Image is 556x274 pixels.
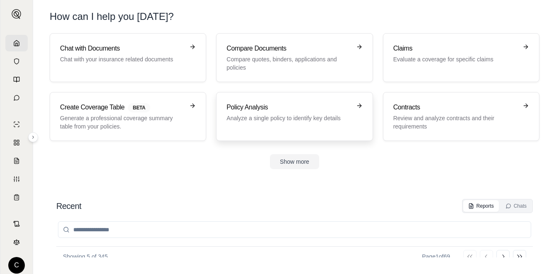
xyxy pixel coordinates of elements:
[393,55,517,63] p: Evaluate a coverage for specific claims
[50,92,206,141] a: Create Coverage TableBETAGenerate a professional coverage summary table from your policies.
[128,103,150,112] span: BETA
[463,200,499,212] button: Reports
[60,102,184,112] h3: Create Coverage Table
[60,44,184,53] h3: Chat with Documents
[5,189,28,206] a: Coverage Table
[5,171,28,187] a: Custom Report
[5,90,28,106] a: Chat
[5,216,28,232] a: Contract Analysis
[393,44,517,53] h3: Claims
[56,200,81,212] h2: Recent
[505,203,527,209] div: Chats
[383,33,539,82] a: ClaimsEvaluate a coverage for specific claims
[50,33,206,82] a: Chat with DocumentsChat with your insurance related documents
[216,33,373,82] a: Compare DocumentsCompare quotes, binders, applications and policies
[50,10,539,23] h1: How can I help you [DATE]?
[8,257,25,274] div: C
[393,102,517,112] h3: Contracts
[270,154,319,169] button: Show more
[5,116,28,133] a: Single Policy
[393,114,517,131] p: Review and analyze contracts and their requirements
[422,252,450,261] div: Page 1 of 69
[5,153,28,169] a: Claim Coverage
[216,92,373,141] a: Policy AnalysisAnalyze a single policy to identify key details
[60,55,184,63] p: Chat with your insurance related documents
[5,53,28,70] a: Documents Vault
[5,71,28,88] a: Prompt Library
[226,102,351,112] h3: Policy Analysis
[8,6,25,22] button: Expand sidebar
[60,114,184,131] p: Generate a professional coverage summary table from your policies.
[5,234,28,250] a: Legal Search Engine
[468,203,494,209] div: Reports
[226,44,351,53] h3: Compare Documents
[5,134,28,151] a: Policy Comparisons
[12,9,22,19] img: Expand sidebar
[501,200,532,212] button: Chats
[226,114,351,122] p: Analyze a single policy to identify key details
[383,92,539,141] a: ContractsReview and analyze contracts and their requirements
[63,252,108,261] p: Showing 5 of 345
[5,35,28,51] a: Home
[226,55,351,72] p: Compare quotes, binders, applications and policies
[28,132,38,142] button: Expand sidebar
